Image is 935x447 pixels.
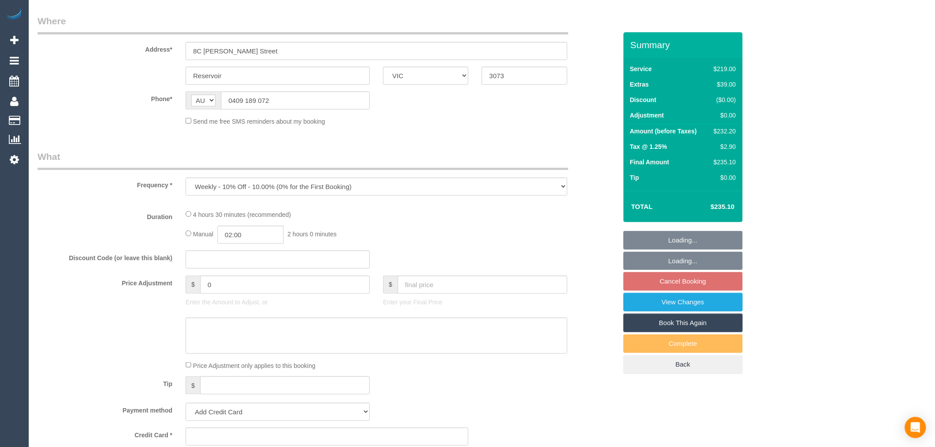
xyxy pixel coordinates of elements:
[630,64,652,73] label: Service
[193,231,213,238] span: Manual
[31,42,179,54] label: Address*
[193,118,325,125] span: Send me free SMS reminders about my booking
[630,111,664,120] label: Adjustment
[383,298,567,307] p: Enter your Final Price
[193,211,291,218] span: 4 hours 30 minutes (recommended)
[31,91,179,103] label: Phone*
[710,95,736,104] div: ($0.00)
[398,276,567,294] input: final price
[710,64,736,73] div: $219.00
[710,127,736,136] div: $232.20
[482,67,567,85] input: Post Code*
[630,127,697,136] label: Amount (before Taxes)
[186,276,200,294] span: $
[710,158,736,167] div: $235.10
[905,417,926,438] div: Open Intercom Messenger
[631,40,738,50] h3: Summary
[193,362,315,369] span: Price Adjustment only applies to this booking
[38,150,568,170] legend: What
[31,276,179,288] label: Price Adjustment
[221,91,370,110] input: Phone*
[623,293,743,311] a: View Changes
[630,95,657,104] label: Discount
[710,111,736,120] div: $0.00
[31,178,179,189] label: Frequency *
[623,314,743,332] a: Book This Again
[630,173,639,182] label: Tip
[38,15,568,34] legend: Where
[710,80,736,89] div: $39.00
[5,9,23,21] img: Automaid Logo
[383,276,398,294] span: $
[31,376,179,388] label: Tip
[186,67,370,85] input: Suburb*
[186,298,370,307] p: Enter the Amount to Adjust, or
[31,209,179,221] label: Duration
[623,355,743,374] a: Back
[630,80,649,89] label: Extras
[186,376,200,394] span: $
[710,173,736,182] div: $0.00
[710,142,736,151] div: $2.90
[31,250,179,262] label: Discount Code (or leave this blank)
[31,428,179,439] label: Credit Card *
[631,203,653,210] strong: Total
[630,142,667,151] label: Tax @ 1.25%
[288,231,337,238] span: 2 hours 0 minutes
[193,433,461,441] iframe: Secure card payment input frame
[684,203,734,211] h4: $235.10
[31,403,179,415] label: Payment method
[630,158,669,167] label: Final Amount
